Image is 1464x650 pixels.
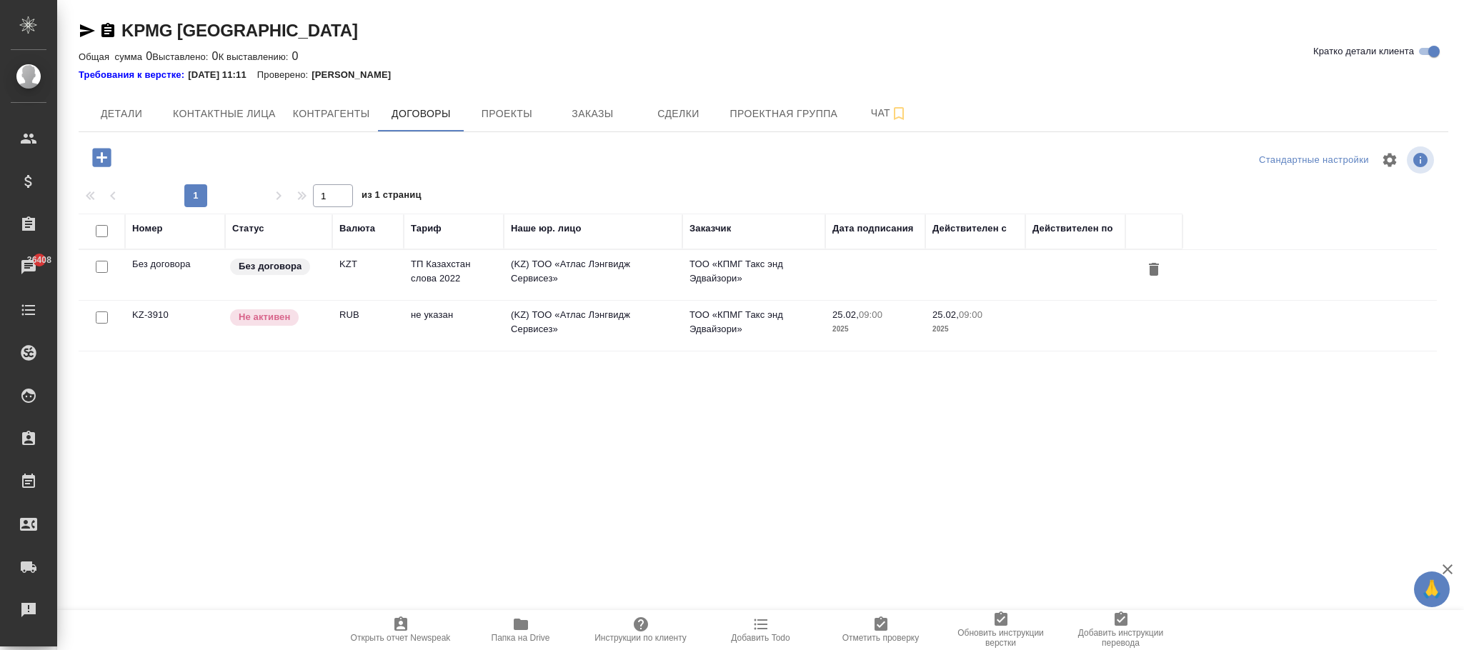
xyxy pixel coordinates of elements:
[504,301,682,351] td: (KZ) ТОО «Атлас Лэнгвидж Сервисез»
[411,221,442,236] div: Тариф
[79,22,96,39] button: Скопировать ссылку для ЯМессенджера
[4,249,54,285] a: 36408
[1420,574,1444,604] span: 🙏
[125,250,225,300] td: Без договора
[312,68,402,82] p: [PERSON_NAME]
[293,105,370,123] span: Контрагенты
[87,105,156,123] span: Детали
[188,68,257,82] p: [DATE] 11:11
[121,21,358,40] a: KPMG [GEOGRAPHIC_DATA]
[339,221,375,236] div: Валюта
[855,104,923,122] span: Чат
[1414,571,1450,607] button: 🙏
[472,105,541,123] span: Проекты
[932,309,959,320] p: 25.02,
[404,250,504,300] td: ТП Казахстан слова 2022
[689,308,818,336] p: ТОО «КПМГ Такс энд Эдвайзори»
[82,143,121,172] button: Добавить договор
[1313,44,1414,59] span: Кратко детали клиента
[932,221,1007,236] div: Действителен с
[99,22,116,39] button: Скопировать ссылку
[832,322,918,336] p: 2025
[79,68,188,82] a: Требования к верстке:
[1373,143,1407,177] span: Настроить таблицу
[257,68,312,82] p: Проверено:
[152,51,211,62] p: Выставлено:
[644,105,712,123] span: Сделки
[79,51,146,62] p: Общая сумма
[1032,221,1112,236] div: Действителен по
[729,105,837,123] span: Проектная группа
[932,322,1018,336] p: 2025
[1407,146,1437,174] span: Посмотреть информацию
[689,257,818,286] p: ТОО «КПМГ Такс энд Эдвайзори»
[1142,257,1166,284] button: Удалить
[239,259,302,274] p: Без договора
[132,221,163,236] div: Номер
[832,221,914,236] div: Дата подписания
[504,250,682,300] td: (KZ) ТОО «Атлас Лэнгвидж Сервисез»
[859,309,882,320] p: 09:00
[79,48,1448,65] div: 0 0 0
[689,221,731,236] div: Заказчик
[404,301,504,351] td: не указан
[332,301,404,351] td: RUB
[890,105,907,122] svg: Подписаться
[125,301,225,351] td: KZ-3910
[232,221,264,236] div: Статус
[387,105,455,123] span: Договоры
[959,309,982,320] p: 09:00
[219,51,292,62] p: К выставлению:
[79,68,188,82] div: Нажми, чтобы открыть папку с инструкцией
[1255,149,1373,171] div: split button
[558,105,627,123] span: Заказы
[832,309,859,320] p: 25.02,
[239,310,290,324] p: Не активен
[511,221,582,236] div: Наше юр. лицо
[19,253,60,267] span: 36408
[173,105,276,123] span: Контактные лица
[332,250,404,300] td: KZT
[362,186,422,207] span: из 1 страниц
